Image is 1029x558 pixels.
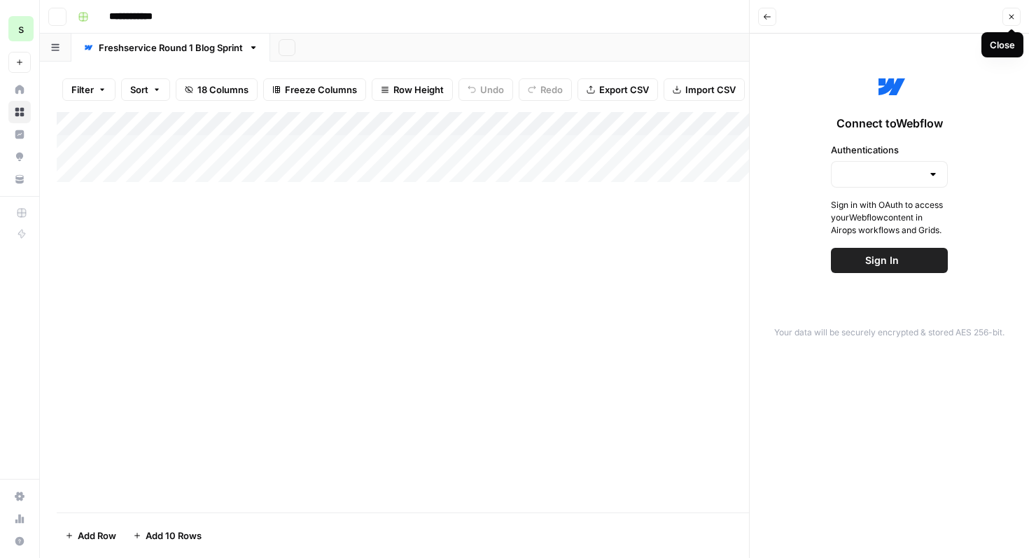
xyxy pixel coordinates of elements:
span: Undo [480,83,504,97]
span: Import CSV [685,83,736,97]
a: Home [8,78,31,101]
button: Add Row [57,524,125,547]
span: s [18,20,24,37]
a: Your Data [8,168,31,190]
span: Freeze Columns [285,83,357,97]
button: Undo [458,78,513,101]
a: Freshservice Round 1 Blog Sprint [71,34,270,62]
button: Import CSV [664,78,745,101]
span: Connect to Webflow [836,115,943,132]
div: Close [990,38,1015,52]
button: Sign In [831,248,948,273]
span: Add Row [78,529,116,543]
button: Filter [62,78,115,101]
a: Settings [8,485,31,508]
button: Export CSV [577,78,658,101]
button: Workspace: saasgenie [8,11,31,46]
button: Help + Support [8,530,31,552]
span: Sort [130,83,148,97]
span: 18 Columns [197,83,248,97]
div: Freshservice Round 1 Blog Sprint [99,41,243,55]
button: Sort [121,78,170,101]
p: Your data will be securely encrypted & stored AES 256-bit. [758,326,1021,339]
span: Filter [71,83,94,97]
a: Browse [8,101,31,123]
button: Row Height [372,78,453,101]
span: Sign In [865,253,899,267]
span: Redo [540,83,563,97]
span: Row Height [393,83,444,97]
a: Usage [8,508,31,530]
a: Opportunities [8,146,31,168]
button: Redo [519,78,572,101]
label: Authentications [831,143,948,157]
span: Sign in with OAuth to access your Webflow content in Airops workflows and Grids. [831,199,948,237]
button: Add 10 Rows [125,524,210,547]
span: Export CSV [599,83,649,97]
a: Insights [8,123,31,146]
button: Freeze Columns [263,78,366,101]
button: 18 Columns [176,78,258,101]
span: Add 10 Rows [146,529,202,543]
